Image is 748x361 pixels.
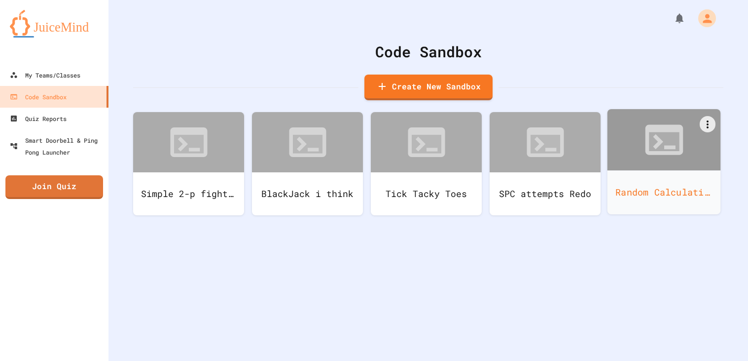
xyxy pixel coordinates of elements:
[133,172,244,215] div: Simple 2-p fighter
[10,91,67,103] div: Code Sandbox
[10,10,99,36] img: logo-orange.svg
[10,113,67,124] div: Quiz Reports
[607,109,721,214] a: Random Calculations
[252,112,363,215] a: BlackJack i think
[371,112,482,215] a: Tick Tacky Toes
[688,7,718,30] div: My Account
[607,170,721,214] div: Random Calculations
[10,69,80,81] div: My Teams/Classes
[5,175,103,199] a: Join Quiz
[364,75,493,100] a: Create New Sandbox
[10,134,105,158] div: Smart Doorbell & Ping Pong Launcher
[655,10,688,27] div: My Notifications
[490,172,601,215] div: SPC attempts Redo
[252,172,363,215] div: BlackJack i think
[490,112,601,215] a: SPC attempts Redo
[371,172,482,215] div: Tick Tacky Toes
[133,40,723,63] div: Code Sandbox
[133,112,244,215] a: Simple 2-p fighter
